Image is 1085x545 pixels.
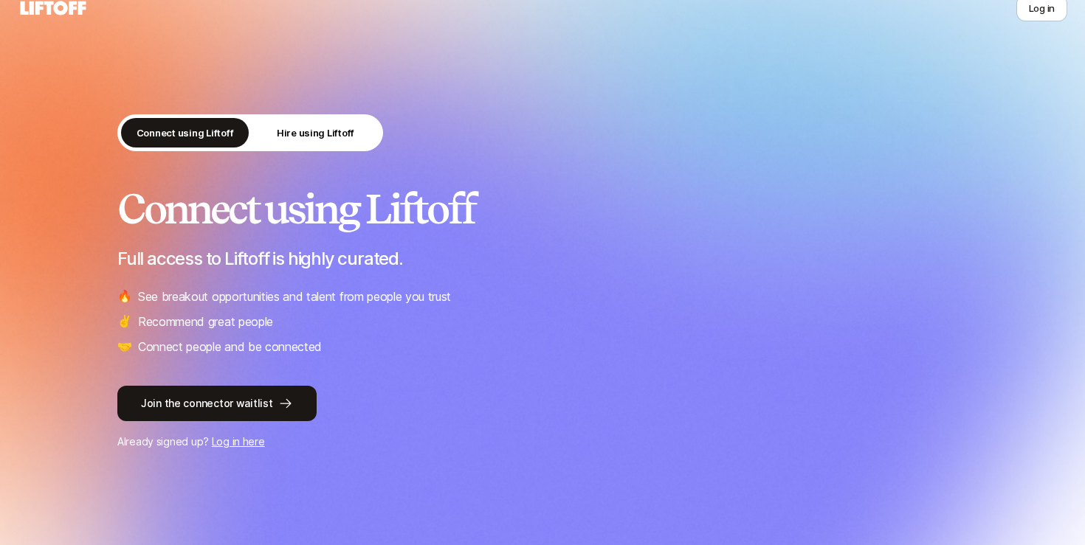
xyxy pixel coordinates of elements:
[138,312,273,331] p: Recommend great people
[138,337,322,356] p: Connect people and be connected
[117,386,317,421] button: Join the connector waitlist
[117,386,968,421] a: Join the connector waitlist
[117,187,968,231] h2: Connect using Liftoff
[277,125,354,140] p: Hire using Liftoff
[137,125,234,140] p: Connect using Liftoff
[117,312,132,331] span: ✌️
[117,337,132,356] span: 🤝
[117,249,968,269] p: Full access to Liftoff is highly curated.
[212,435,265,448] a: Log in here
[117,433,968,451] p: Already signed up?
[117,287,132,306] span: 🔥
[138,287,451,306] p: See breakout opportunities and talent from people you trust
